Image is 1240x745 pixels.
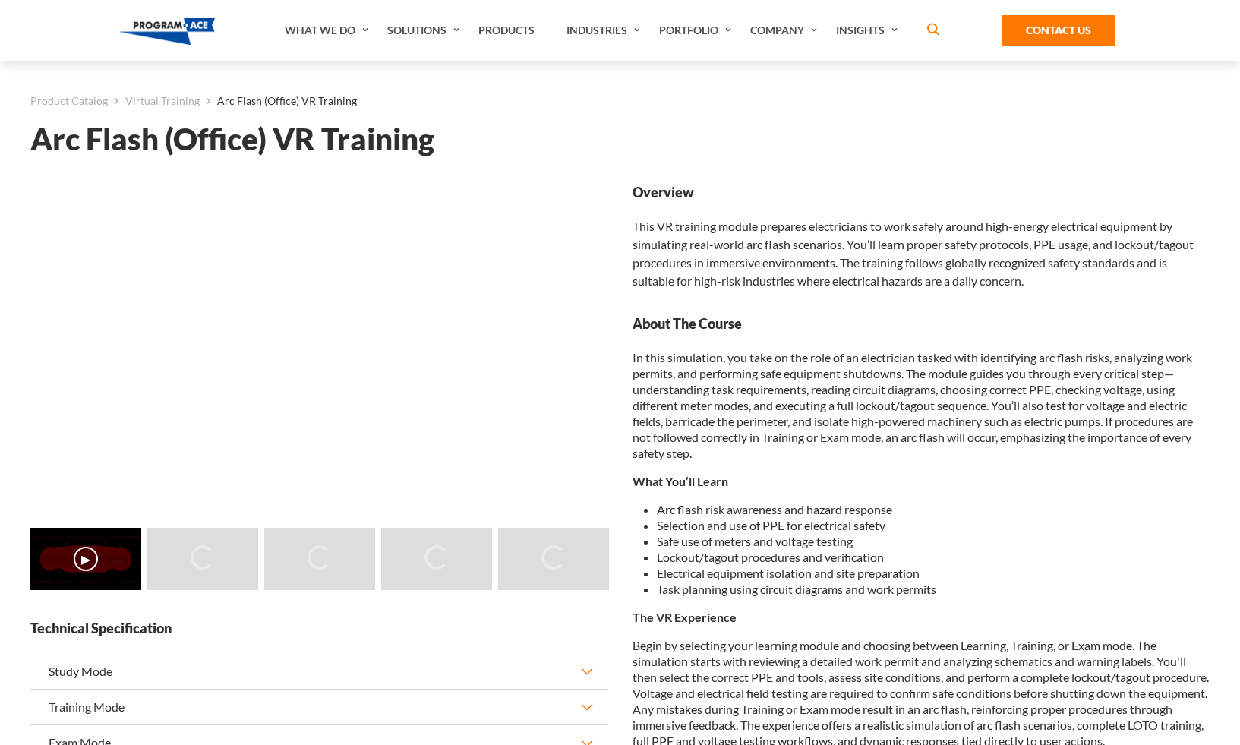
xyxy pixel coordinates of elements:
[30,619,608,638] strong: Technical Specification
[125,91,200,111] a: Virtual Training
[30,528,141,590] img: Arc Flash (Office) VR Training - Video 0
[657,533,1210,549] li: Safe use of meters and voltage testing
[633,349,1210,461] p: In this simulation, you take on the role of an electrician tasked with identifying arc flash risk...
[633,314,1210,333] strong: About The Course
[30,126,1210,153] h1: Arc Flash (Office) VR Training
[633,183,1210,202] strong: Overview
[119,18,216,45] img: Program-Ace
[657,549,1210,565] li: Lockout/tagout procedures and verification
[633,473,1210,489] p: What You’ll Learn
[657,581,1210,597] li: Task planning using circuit diagrams and work permits
[30,690,608,724] button: Training Mode
[30,654,608,689] button: Study Mode
[633,609,1210,625] p: The VR Experience
[633,183,1210,290] div: This VR training module prepares electricians to work safely around high-energy electrical equipm...
[1002,15,1115,46] a: Contact Us
[657,501,1210,517] li: Arc flash risk awareness and hazard response
[30,91,1210,111] nav: breadcrumb
[200,91,357,111] li: Arc Flash (Office) VR Training
[657,565,1210,581] li: Electrical equipment isolation and site preparation
[30,91,108,111] a: Product Catalog
[657,517,1210,533] li: Selection and use of PPE for electrical safety
[74,547,98,571] button: ▶
[30,183,608,508] iframe: Arc Flash (Office) VR Training - Video 0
